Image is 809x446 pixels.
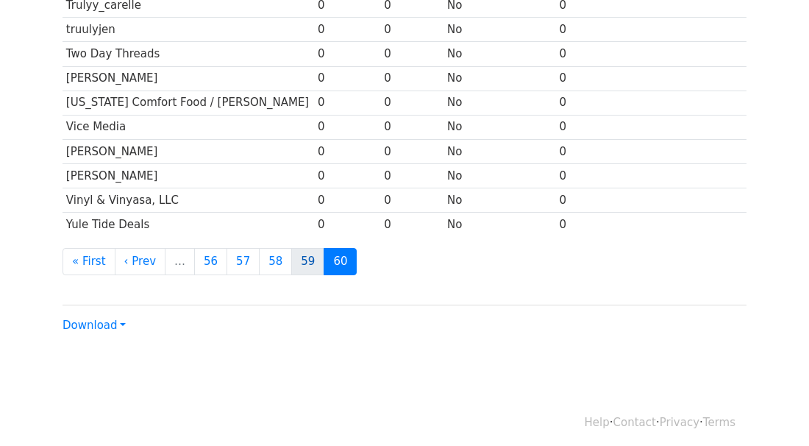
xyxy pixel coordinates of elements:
[63,139,314,163] td: [PERSON_NAME]
[194,248,227,275] a: 56
[380,91,443,115] td: 0
[314,188,380,212] td: 0
[380,163,443,188] td: 0
[556,139,656,163] td: 0
[443,139,555,163] td: No
[443,188,555,212] td: No
[380,139,443,163] td: 0
[556,66,656,91] td: 0
[443,163,555,188] td: No
[556,188,656,212] td: 0
[613,416,656,429] a: Contact
[380,115,443,139] td: 0
[703,416,735,429] a: Terms
[259,248,292,275] a: 58
[556,213,656,237] td: 0
[556,18,656,42] td: 0
[324,248,357,275] a: 60
[291,248,324,275] a: 59
[314,66,380,91] td: 0
[380,42,443,66] td: 0
[380,18,443,42] td: 0
[63,42,314,66] td: Two Day Threads
[314,18,380,42] td: 0
[63,115,314,139] td: Vice Media
[585,416,610,429] a: Help
[443,18,555,42] td: No
[443,213,555,237] td: No
[314,139,380,163] td: 0
[380,213,443,237] td: 0
[556,91,656,115] td: 0
[63,91,314,115] td: [US_STATE] Comfort Food / [PERSON_NAME]
[443,115,555,139] td: No
[63,163,314,188] td: [PERSON_NAME]
[556,115,656,139] td: 0
[314,42,380,66] td: 0
[63,248,115,275] a: « First
[660,416,699,429] a: Privacy
[63,213,314,237] td: Yule Tide Deals
[314,163,380,188] td: 0
[227,248,260,275] a: 57
[63,319,126,332] a: Download
[115,248,166,275] a: ‹ Prev
[443,42,555,66] td: No
[314,213,380,237] td: 0
[556,163,656,188] td: 0
[380,188,443,212] td: 0
[63,188,314,212] td: Vinyl & Vinyasa, LLC
[314,115,380,139] td: 0
[443,91,555,115] td: No
[443,66,555,91] td: No
[63,66,314,91] td: [PERSON_NAME]
[314,91,380,115] td: 0
[556,42,656,66] td: 0
[380,66,443,91] td: 0
[63,18,314,42] td: truulyjen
